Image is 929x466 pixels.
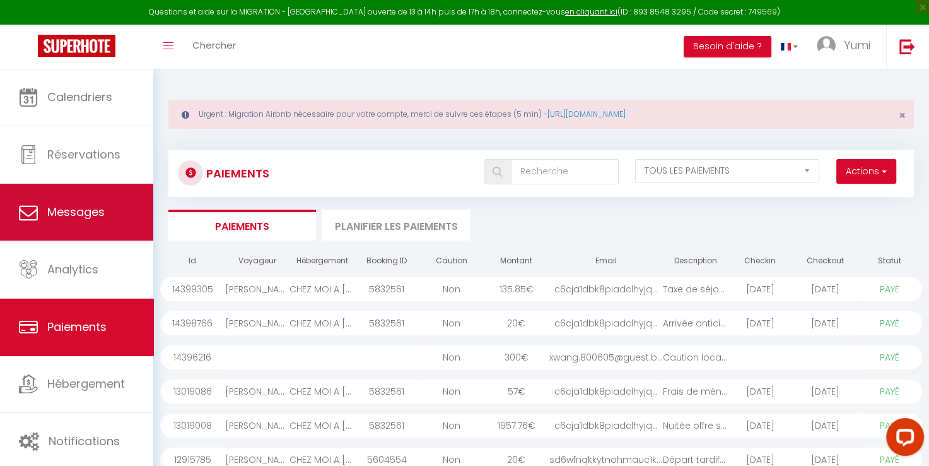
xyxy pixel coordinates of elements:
[511,159,619,184] input: Recherche
[160,311,225,335] div: 14398766
[793,277,858,301] div: [DATE]
[526,283,534,296] span: €
[160,250,225,272] th: Id
[899,110,906,121] button: Close
[47,376,125,391] span: Hébergement
[354,311,419,335] div: 5832561
[663,250,728,272] th: Description
[160,379,225,403] div: 13019086
[663,345,728,369] div: Caution location Che...
[47,89,112,105] span: Calendriers
[876,413,929,466] iframe: LiveChat chat widget
[419,311,484,335] div: Non
[47,204,105,220] span: Messages
[225,414,290,438] div: [PERSON_NAME]
[419,250,484,272] th: Caution
[354,250,419,272] th: Booking ID
[160,277,225,301] div: 14399305
[168,100,914,129] div: Urgent : Migration Airbnb nécessaire pour votre compte, merci de suivre ces étapes (5 min) -
[793,250,858,272] th: Checkout
[663,311,728,335] div: Arrivée anticipée 6 ...
[663,379,728,403] div: Frais de ménage
[419,414,484,438] div: Non
[160,414,225,438] div: 13019008
[663,277,728,301] div: Taxe de séjour
[354,379,419,403] div: 5832561
[225,379,290,403] div: [PERSON_NAME]
[160,345,225,369] div: 14396216
[547,109,626,119] a: [URL][DOMAIN_NAME]
[484,277,549,301] div: 135.85
[484,311,549,335] div: 20
[518,385,525,398] span: €
[807,25,886,69] a: ... Yumi
[183,25,245,69] a: Chercher
[549,379,663,403] div: c6cja1dbk8piadclhyjq...
[322,210,470,241] li: Planifier les paiements
[518,453,525,466] span: €
[549,414,663,438] div: c6cja1dbk8piadclhyjq...
[419,379,484,403] div: Non
[354,414,419,438] div: 5832561
[899,107,906,123] span: ×
[728,379,793,403] div: [DATE]
[836,159,896,184] button: Actions
[47,261,98,277] span: Analytics
[857,250,922,272] th: Statut
[38,35,115,57] img: Super Booking
[528,419,535,432] span: €
[419,277,484,301] div: Non
[684,36,771,57] button: Besoin d'aide ?
[192,39,236,52] span: Chercher
[47,146,120,162] span: Réservations
[728,311,793,335] div: [DATE]
[518,317,525,330] span: €
[484,414,549,438] div: 1957.76
[289,250,354,272] th: Hébergement
[728,277,793,301] div: [DATE]
[206,159,269,188] h3: Paiements
[549,250,663,272] th: Email
[225,277,290,301] div: [PERSON_NAME]
[728,250,793,272] th: Checkin
[225,250,290,272] th: Voyageur
[663,414,728,438] div: Nuitée offre spécial...
[484,250,549,272] th: Montant
[289,277,354,301] div: CHEZ MOI A [GEOGRAPHIC_DATA]
[844,37,870,53] span: Yumi
[47,319,107,335] span: Paiements
[289,311,354,335] div: CHEZ MOI A [GEOGRAPHIC_DATA]
[289,414,354,438] div: CHEZ MOI A [GEOGRAPHIC_DATA]
[793,311,858,335] div: [DATE]
[549,345,663,369] div: xwang.800605@guest.b...
[728,414,793,438] div: [DATE]
[225,311,290,335] div: [PERSON_NAME]
[289,379,354,403] div: CHEZ MOI A [GEOGRAPHIC_DATA]
[354,277,419,301] div: 5832561
[484,379,549,403] div: 57
[521,351,529,364] span: €
[817,36,836,55] img: ...
[899,39,915,54] img: logout
[419,345,484,369] div: Non
[793,379,858,403] div: [DATE]
[49,433,120,449] span: Notifications
[168,210,316,241] li: Paiements
[549,311,663,335] div: c6cja1dbk8piadclhyjq...
[549,277,663,301] div: c6cja1dbk8piadclhyjq...
[484,345,549,369] div: 300
[565,6,617,17] a: en cliquant ici
[793,414,858,438] div: [DATE]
